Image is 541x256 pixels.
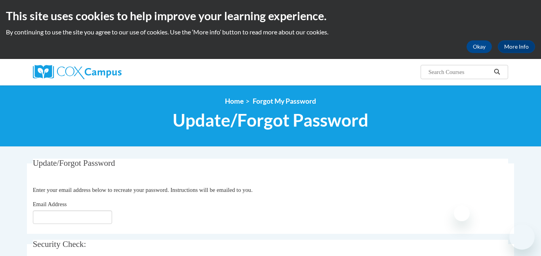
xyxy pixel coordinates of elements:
[33,187,253,193] span: Enter your email address below to recreate your password. Instructions will be emailed to you.
[33,201,67,207] span: Email Address
[428,67,491,77] input: Search Courses
[33,65,122,79] img: Cox Campus
[33,210,112,224] input: Email
[33,239,86,249] span: Security Check:
[173,110,368,131] span: Update/Forgot Password
[467,40,492,53] button: Okay
[509,224,535,250] iframe: Button to launch messaging window
[225,97,244,105] a: Home
[498,40,535,53] a: More Info
[6,8,535,24] h2: This site uses cookies to help improve your learning experience.
[33,158,115,168] span: Update/Forgot Password
[6,28,535,36] p: By continuing to use the site you agree to our use of cookies. Use the ‘More info’ button to read...
[33,65,183,79] a: Cox Campus
[454,205,470,221] iframe: Close message
[253,97,316,105] span: Forgot My Password
[491,67,503,77] button: Search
